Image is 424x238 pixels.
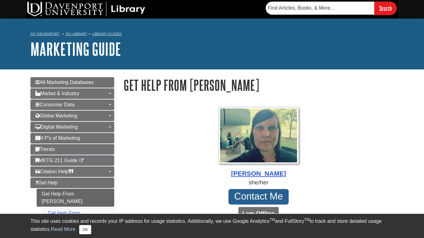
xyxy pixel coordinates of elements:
[124,77,394,93] h1: Get Help From [PERSON_NAME]
[35,91,79,96] span: Market & Industry
[30,122,114,132] a: Digital Marketing
[228,189,289,205] a: Contact Me
[30,77,114,88] a: All Marketing Databases
[66,32,87,36] a: DU Library
[269,218,275,222] sup: TM
[35,158,78,163] span: MKTG 211 Guide
[374,2,397,15] input: Search
[30,111,114,121] a: Global Marketing
[79,225,91,234] button: Close
[79,159,84,163] i: This link opens in a new window
[35,169,73,174] span: Citation Help
[35,135,80,141] span: 4 P's of Marketing
[92,32,122,36] a: Library Guides
[37,189,114,207] a: Get Help From [PERSON_NAME]
[30,39,121,59] a: Marketing Guide
[30,218,394,234] div: This site uses cookies and records your IP address for usage statistics. Additionally, we use Goo...
[242,210,275,217] b: I am Offline
[35,80,93,85] span: All Marketing Databases
[30,133,114,143] a: 4 P's of Marketing
[35,147,55,152] span: Trends
[30,88,114,99] a: Market & Industry
[35,113,77,118] span: Global Marketing
[30,178,114,188] a: Get Help
[35,180,58,185] span: Get Help
[30,166,114,177] a: Citation Help
[124,178,394,187] div: she/her
[30,99,114,110] a: Consumer Data
[35,124,78,130] span: Digital Marketing
[35,102,74,107] span: Consumer Data
[48,210,89,223] a: Get Help From [PERSON_NAME]
[30,155,114,166] a: MKTG 211 Guide
[124,107,394,178] a: Profile Photo [PERSON_NAME]
[266,2,374,15] input: Find Articles, Books, & More...
[27,2,145,16] img: DU Library
[30,30,394,40] nav: breadcrumb
[219,107,299,164] img: Profile Photo
[124,169,394,178] div: [PERSON_NAME]
[266,2,397,15] form: Searches DU Library's articles, books, and more
[51,227,75,232] a: Read More
[304,218,309,222] sup: TM
[30,31,59,37] a: My Davenport
[238,207,279,220] button: I am Offline
[30,144,114,155] a: Trends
